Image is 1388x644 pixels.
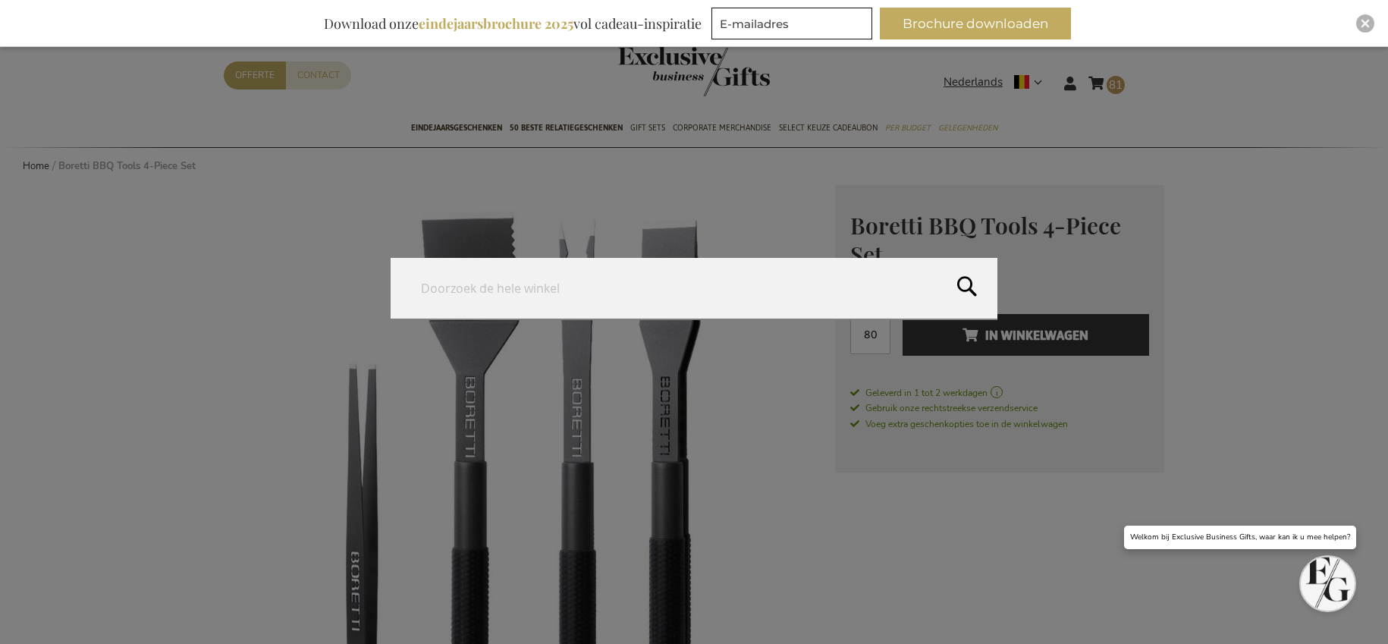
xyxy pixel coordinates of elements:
form: marketing offers and promotions [711,8,877,44]
div: Close [1356,14,1374,33]
input: E-mailadres [711,8,872,39]
b: eindejaarsbrochure 2025 [419,14,573,33]
input: Doorzoek de hele winkel [391,258,997,319]
button: Brochure downloaden [880,8,1071,39]
img: Close [1361,19,1370,28]
div: Download onze vol cadeau-inspiratie [317,8,708,39]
